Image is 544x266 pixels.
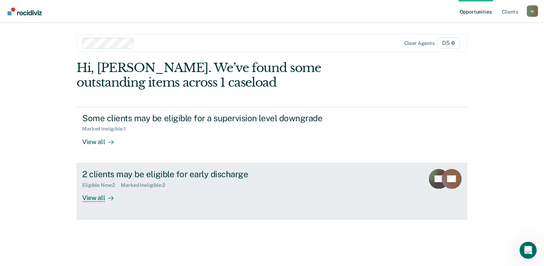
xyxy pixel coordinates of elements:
[527,5,538,17] div: m
[404,40,435,46] div: Clear agents
[76,163,468,219] a: 2 clients may be eligible for early dischargeEligible Now:2Marked Ineligible:2View all
[82,188,122,202] div: View all
[82,169,333,179] div: 2 clients may be eligible for early discharge
[76,107,468,163] a: Some clients may be eligible for a supervision level downgradeMarked Ineligible:1View all
[82,132,122,146] div: View all
[520,242,537,259] iframe: Intercom live chat
[76,61,389,90] div: Hi, [PERSON_NAME]. We’ve found some outstanding items across 1 caseload
[437,37,460,49] span: D5
[82,182,121,188] div: Eligible Now : 2
[121,182,170,188] div: Marked Ineligible : 2
[82,113,333,123] div: Some clients may be eligible for a supervision level downgrade
[527,5,538,17] button: Profile dropdown button
[82,126,131,132] div: Marked Ineligible : 1
[8,7,42,15] img: Recidiviz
